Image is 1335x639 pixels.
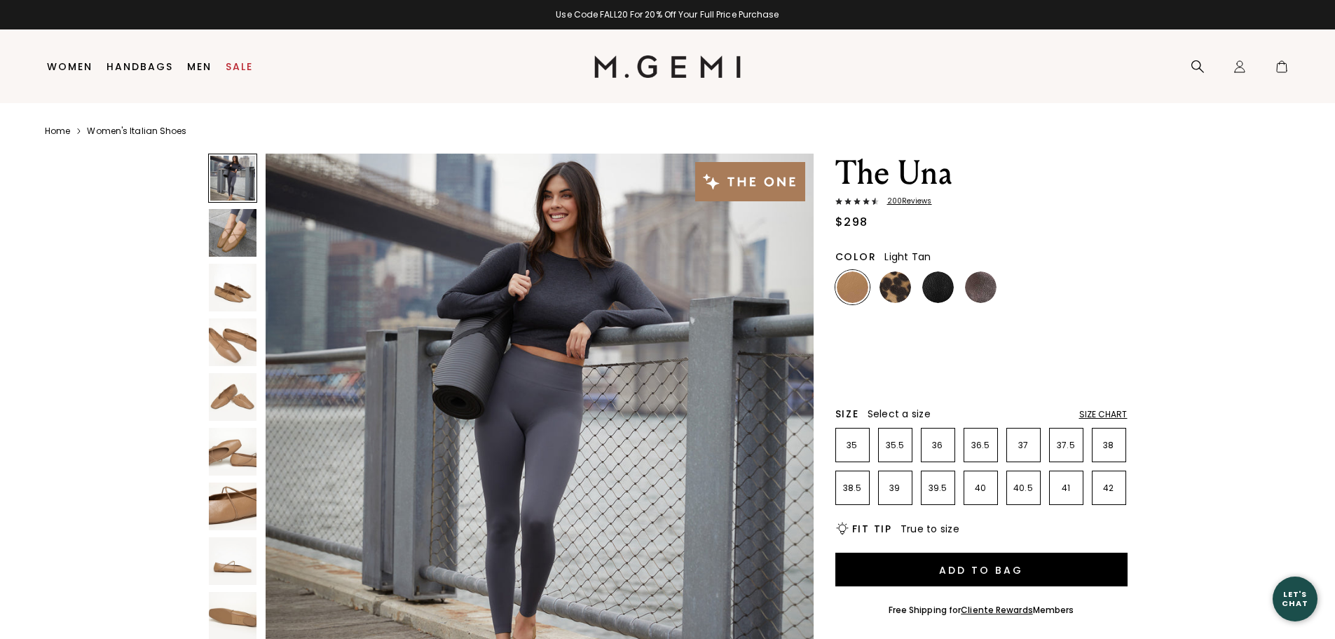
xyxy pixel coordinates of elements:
[1050,271,1082,303] img: Burgundy
[45,126,70,137] a: Home
[922,440,954,451] p: 36
[836,440,869,451] p: 35
[852,523,892,534] h2: Fit Tip
[1093,440,1125,451] p: 38
[835,251,877,262] h2: Color
[879,440,912,451] p: 35.5
[884,250,931,264] span: Light Tan
[879,314,911,346] img: Gunmetal
[1093,271,1125,303] img: Gold
[835,553,1128,586] button: Add to Bag
[87,126,186,137] a: Women's Italian Shoes
[837,271,868,303] img: Light Tan
[209,428,256,476] img: The Una
[922,483,954,494] p: 39.5
[1273,590,1317,607] div: Let's Chat
[226,61,253,72] a: Sale
[209,373,256,421] img: The Una
[209,537,256,585] img: The Una
[835,214,868,231] div: $298
[1008,314,1039,346] img: Antique Rose
[1008,271,1039,303] img: Midnight Blue
[1050,440,1083,451] p: 37.5
[1007,440,1040,451] p: 37
[965,314,997,346] img: Chocolate
[1079,409,1128,420] div: Size Chart
[836,483,869,494] p: 38.5
[837,314,868,346] img: Silver
[1050,483,1083,494] p: 41
[837,357,868,389] img: Navy
[835,197,1128,208] a: 200Reviews
[1007,483,1040,494] p: 40.5
[209,209,256,257] img: The Una
[209,483,256,530] img: The Una
[835,408,859,419] h2: Size
[922,271,954,303] img: Black
[965,271,997,303] img: Cocoa
[1050,314,1082,346] img: Ecru
[209,264,256,311] img: The Una
[695,162,805,201] img: The One tag
[1093,483,1125,494] p: 42
[594,55,741,78] img: M.Gemi
[107,61,173,72] a: Handbags
[835,154,1128,193] h1: The Una
[47,61,93,72] a: Women
[879,483,912,494] p: 39
[922,314,954,346] img: Military
[964,440,997,451] p: 36.5
[879,197,932,206] span: 200 Review s
[1093,314,1125,346] img: Ballerina Pink
[187,61,212,72] a: Men
[961,604,1033,616] a: Cliente Rewards
[868,407,931,421] span: Select a size
[901,522,959,536] span: True to size
[209,318,256,366] img: The Una
[889,605,1074,616] div: Free Shipping for Members
[879,271,911,303] img: Leopard Print
[964,483,997,494] p: 40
